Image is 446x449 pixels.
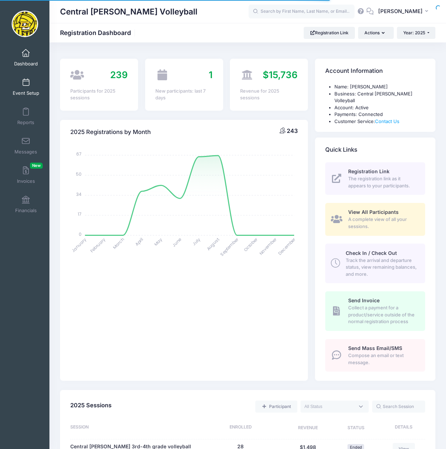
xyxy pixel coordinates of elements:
[12,11,38,37] img: Central Lee Volleyball
[155,88,213,101] div: New participants: last 7 days
[258,236,278,256] tspan: November
[348,216,417,230] span: A complete view of all your sessions.
[348,297,380,303] span: Send Invoice
[348,345,402,351] span: Send Mass Email/SMS
[304,403,355,410] textarea: Search
[78,211,82,217] tspan: 17
[358,27,393,39] button: Actions
[283,424,333,432] div: Revenue
[79,231,82,237] tspan: 0
[263,69,298,80] span: $15,736
[60,4,197,20] h1: Central [PERSON_NAME] Volleyball
[249,5,355,19] input: Search by First Name, Last Name, or Email...
[277,236,297,256] tspan: December
[112,236,126,250] tspan: March
[325,61,383,81] h4: Account Information
[9,104,43,129] a: Reports
[70,122,151,142] h4: 2025 Registrations by Month
[333,424,379,432] div: Status
[171,236,183,248] tspan: June
[325,244,425,283] a: Check In / Check Out Track the arrival and departure status, view remaining balances, and more.
[348,209,399,215] span: View All Participants
[191,236,202,247] tspan: July
[70,236,88,253] tspan: January
[255,401,297,413] a: Add a new manual registration
[30,163,43,169] span: New
[198,424,283,432] div: Enrolled
[346,257,417,278] span: Track the arrival and departure status, view remaining balances, and more.
[243,236,259,252] tspan: October
[14,61,38,67] span: Dashboard
[334,83,425,91] li: Name: [PERSON_NAME]
[397,27,435,39] button: Year: 2025
[346,250,397,256] span: Check In / Check Out
[13,90,39,96] span: Event Setup
[379,424,425,432] div: Details
[9,45,43,70] a: Dashboard
[89,236,106,253] tspan: February
[375,118,399,124] a: Contact Us
[374,4,435,20] button: [PERSON_NAME]
[110,69,128,80] span: 239
[325,203,425,235] a: View All Participants A complete view of all your sessions.
[348,175,417,189] span: The registration link as it appears to your participants.
[334,91,425,104] li: Business: Central [PERSON_NAME] Volleyball
[348,304,417,325] span: Collect a payment for a product/service outside of the normal registration process
[9,133,43,158] a: Messages
[206,236,221,251] tspan: August
[325,291,425,331] a: Send Invoice Collect a payment for a product/service outside of the normal registration process
[14,149,37,155] span: Messages
[209,69,213,80] span: 1
[76,191,82,197] tspan: 34
[70,402,112,409] span: 2025 Sessions
[219,236,240,257] tspan: September
[334,111,425,118] li: Payments: Connected
[9,192,43,217] a: Financials
[348,168,389,174] span: Registration Link
[378,7,423,15] span: [PERSON_NAME]
[287,127,298,134] span: 243
[325,140,357,160] h4: Quick Links
[153,236,163,247] tspan: May
[9,163,43,187] a: InvoicesNew
[9,75,43,99] a: Event Setup
[60,29,137,36] h1: Registration Dashboard
[334,118,425,125] li: Customer Service:
[70,88,128,101] div: Participants for 2025 sessions
[348,352,417,366] span: Compose an email or text message.
[76,151,82,157] tspan: 67
[334,104,425,111] li: Account: Active
[134,236,144,247] tspan: April
[17,119,34,126] span: Reports
[403,30,425,35] span: Year: 2025
[325,162,425,195] a: Registration Link The registration link as it appears to your participants.
[17,178,35,184] span: Invoices
[240,88,298,101] div: Revenue for 2025 sessions
[304,27,355,39] a: Registration Link
[70,424,198,432] div: Session
[76,171,82,177] tspan: 50
[15,208,37,214] span: Financials
[372,401,425,413] input: Search Session
[325,339,425,372] a: Send Mass Email/SMS Compose an email or text message.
